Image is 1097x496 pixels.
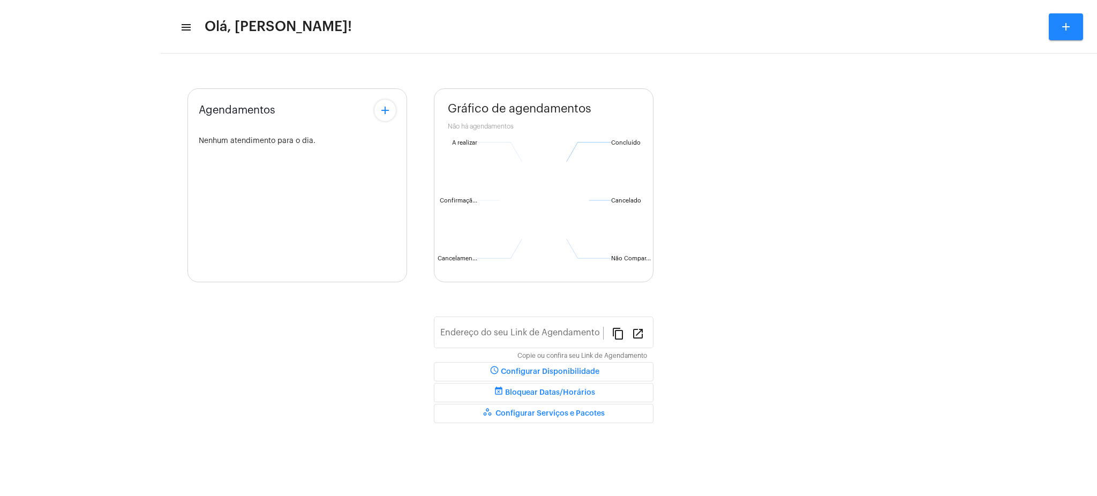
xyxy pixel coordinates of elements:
text: Confirmaçã... [440,198,477,204]
button: Configurar Serviços e Pacotes [434,404,653,423]
mat-icon: add [379,104,392,117]
mat-icon: schedule [488,365,501,378]
input: Link [440,330,603,340]
button: Configurar Disponibilidade [434,362,653,381]
mat-icon: event_busy [492,386,505,399]
mat-icon: add [1060,20,1072,33]
text: A realizar [452,140,477,146]
span: Bloquear Datas/Horários [492,389,595,396]
span: Configurar Disponibilidade [488,368,599,375]
span: Olá, [PERSON_NAME]! [205,18,352,35]
mat-icon: sidenav icon [180,21,191,34]
span: Agendamentos [199,104,275,116]
span: Configurar Serviços e Pacotes [483,410,605,417]
mat-hint: Copie ou confira seu Link de Agendamento [517,352,647,360]
text: Cancelado [611,198,641,204]
text: Concluído [611,140,641,146]
div: Nenhum atendimento para o dia. [199,137,396,145]
mat-icon: content_copy [612,327,625,340]
text: Não Compar... [611,255,651,261]
mat-icon: open_in_new [632,327,644,340]
mat-icon: workspaces_outlined [483,407,495,420]
span: Gráfico de agendamentos [448,102,591,115]
button: Bloquear Datas/Horários [434,383,653,402]
text: Cancelamen... [438,255,477,261]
